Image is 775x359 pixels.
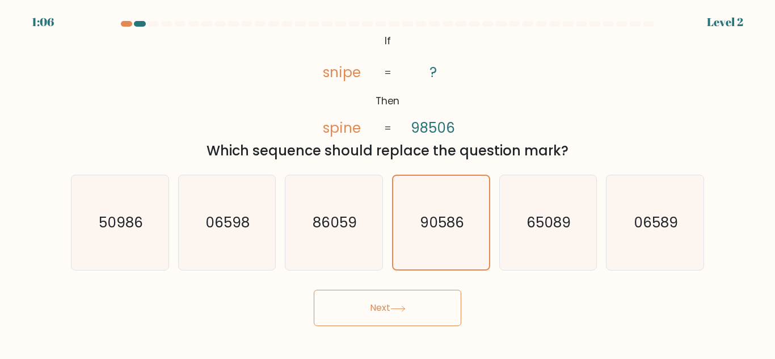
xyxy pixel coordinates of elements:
tspan: Then [376,94,400,108]
div: 1:06 [32,14,54,31]
text: 65089 [527,213,571,233]
tspan: = [384,121,391,135]
text: 50986 [99,213,143,233]
svg: @import url('[URL][DOMAIN_NAME]); [300,31,475,139]
tspan: ? [429,62,437,82]
tspan: snipe [323,62,361,82]
div: Which sequence should replace the question mark? [78,141,697,161]
text: 06598 [206,213,250,233]
div: Level 2 [707,14,743,31]
text: 06589 [634,213,678,233]
tspan: = [384,66,391,79]
tspan: If [385,34,391,48]
text: 86059 [313,213,357,233]
tspan: spine [323,118,361,138]
text: 90586 [420,213,464,233]
button: Next [314,290,461,326]
tspan: 98506 [411,119,455,138]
